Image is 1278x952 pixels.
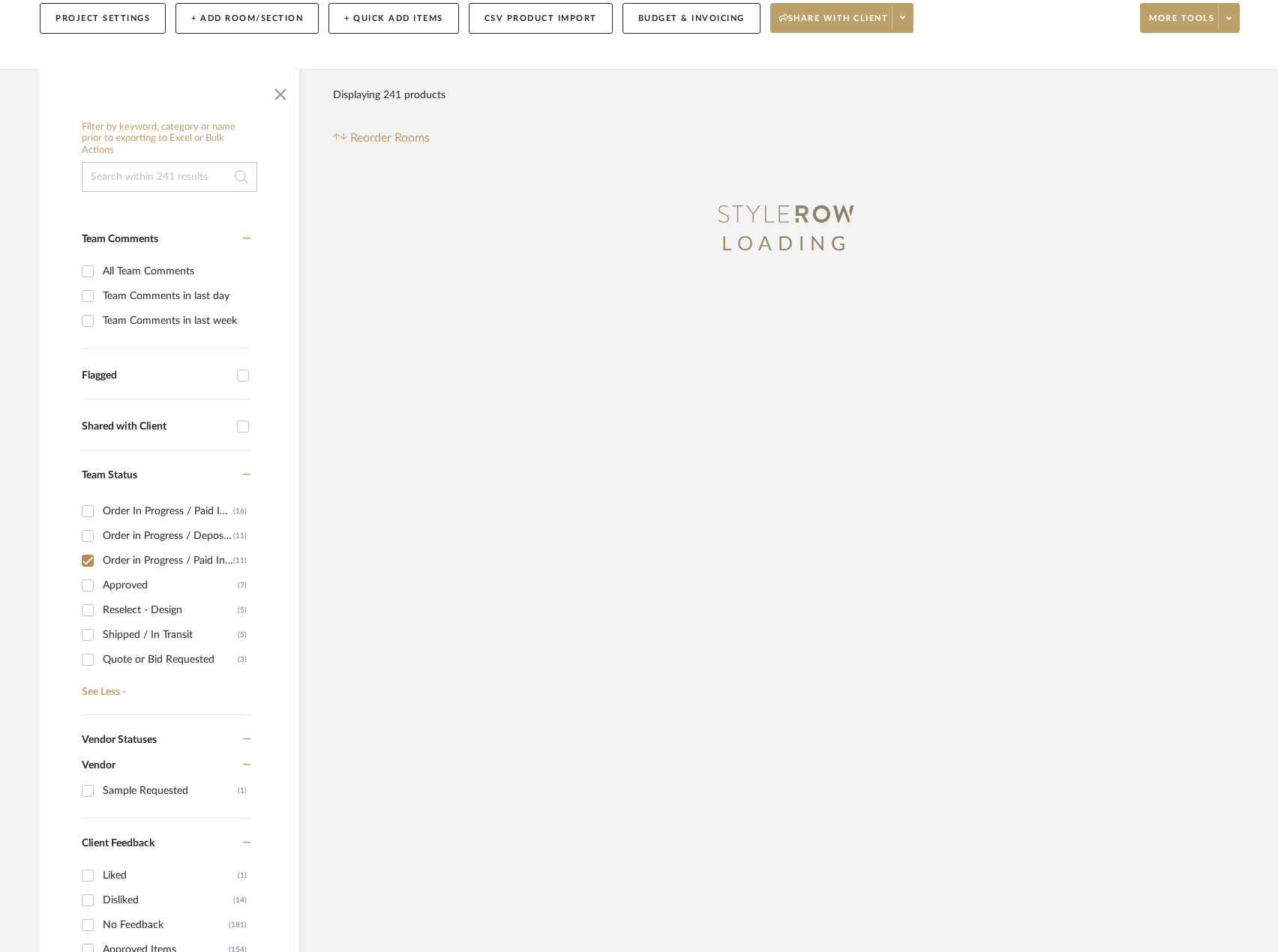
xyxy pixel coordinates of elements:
[103,913,229,937] div: No Feedback
[82,370,229,382] div: Flagged
[238,864,247,888] div: (1)
[78,675,250,699] a: See Less -
[328,3,459,34] button: + Quick Add Items
[103,623,238,647] div: Shipped / In Transit
[103,672,238,696] div: Returned to Vendor / Reselect
[233,888,247,912] div: (14)
[103,864,238,888] div: Liked
[229,913,247,937] div: (181)
[82,735,157,745] span: Vendor Statuses
[233,499,247,523] div: (16)
[779,13,889,35] span: Share with client
[333,129,430,147] button: Reorder Rooms
[233,524,247,548] div: (11)
[1140,3,1240,33] button: More tools
[1149,13,1214,35] span: More tools
[103,259,247,283] div: All Team Comments
[238,672,247,696] div: (3)
[770,3,914,33] button: Share with client
[333,80,445,110] div: Displaying 241 products
[82,760,115,771] span: Vendor
[238,573,247,597] div: (7)
[82,234,158,244] span: Team Comments
[103,499,233,523] div: Order In Progress / Paid In Full w/ Freight, No Balance due
[469,3,613,34] button: CSV Product Import
[40,3,166,34] button: Project Settings
[103,549,233,573] div: Order in Progress / Paid In Full / Freight Due to Ship
[622,3,760,34] button: Budget & Invoicing
[721,235,850,254] span: LOADING
[175,3,319,34] button: + Add Room/Section
[238,779,247,803] div: (1)
[238,623,247,647] div: (5)
[82,421,229,433] div: Shared with Client
[103,573,238,597] div: Approved
[82,162,257,192] input: Search within 241 results
[82,838,154,849] span: Client Feedback
[103,648,238,672] div: Quote or Bid Requested
[103,309,247,333] div: Team Comments in last week
[238,598,247,622] div: (5)
[350,129,430,147] span: Reorder Rooms
[103,284,247,308] div: Team Comments in last day
[233,549,247,573] div: (11)
[82,121,257,157] h6: Filter by keyword, category or name prior to exporting to Excel or Bulk Actions
[103,598,238,622] div: Reselect - Design
[82,470,137,480] span: Team Status
[265,76,295,106] button: Close
[103,779,238,803] div: Sample Requested
[238,648,247,672] div: (3)
[103,524,233,548] div: Order in Progress / Deposit Paid / Balance due
[103,888,233,912] div: Disliked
